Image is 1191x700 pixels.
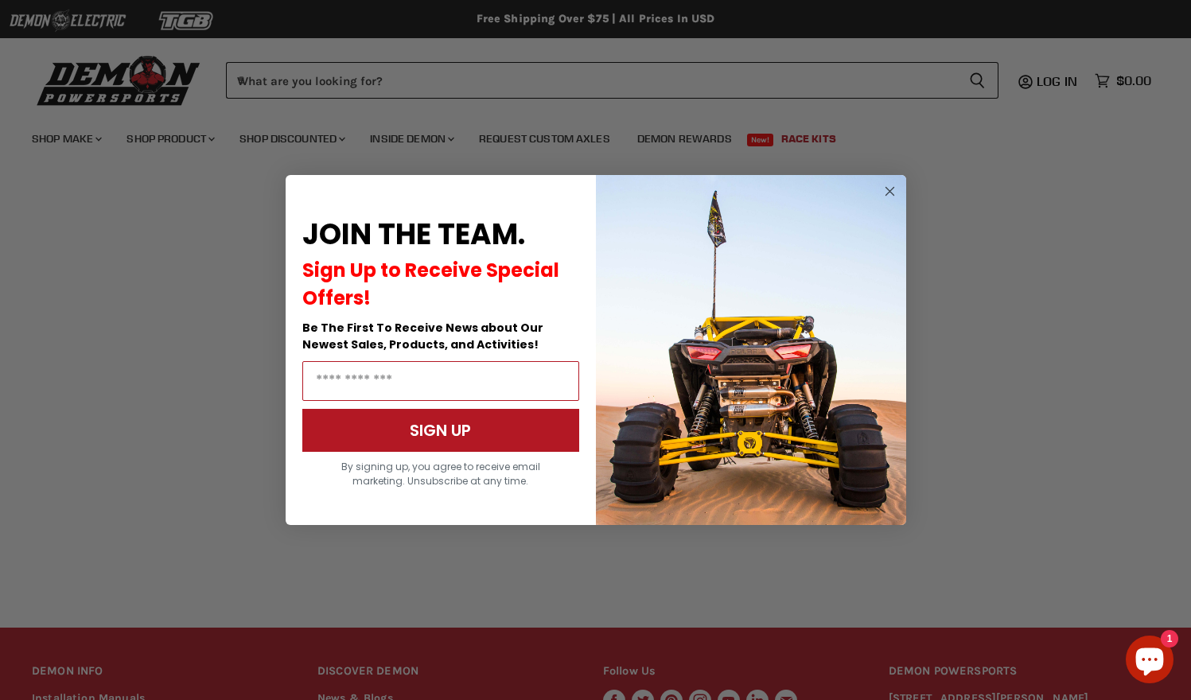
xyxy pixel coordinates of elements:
[302,320,543,352] span: Be The First To Receive News about Our Newest Sales, Products, and Activities!
[596,175,906,525] img: a9095488-b6e7-41ba-879d-588abfab540b.jpeg
[302,361,579,401] input: Email Address
[341,460,540,488] span: By signing up, you agree to receive email marketing. Unsubscribe at any time.
[880,181,900,201] button: Close dialog
[302,257,559,311] span: Sign Up to Receive Special Offers!
[302,214,525,255] span: JOIN THE TEAM.
[302,409,579,452] button: SIGN UP
[1121,636,1178,687] inbox-online-store-chat: Shopify online store chat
